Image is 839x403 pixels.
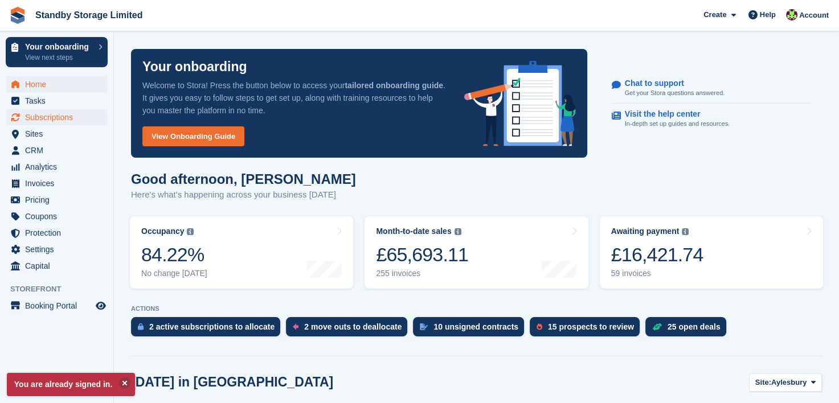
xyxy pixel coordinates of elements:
a: View Onboarding Guide [142,126,244,146]
span: Coupons [25,208,93,224]
h1: Good afternoon, [PERSON_NAME] [131,171,356,187]
span: Aylesbury [771,377,807,388]
button: Site: Aylesbury [749,373,822,392]
span: Help [760,9,776,20]
a: Month-to-date sales £65,693.11 255 invoices [365,216,588,289]
h2: [DATE] in [GEOGRAPHIC_DATA] [131,375,333,390]
div: Occupancy [141,227,184,236]
span: Booking Portal [25,298,93,314]
p: Your onboarding [142,60,247,73]
span: Create [703,9,726,20]
p: Your onboarding [25,43,93,51]
div: 25 open deals [668,322,721,331]
img: onboarding-info-6c161a55d2c0e0a8cae90662b2fe09162a5109e8cc188191df67fb4f79e88e88.svg [464,61,576,146]
a: menu [6,175,108,191]
a: menu [6,142,108,158]
a: 2 active subscriptions to allocate [131,317,286,342]
div: £16,421.74 [611,243,703,266]
span: Sites [25,126,93,142]
img: active_subscription_to_allocate_icon-d502201f5373d7db506a760aba3b589e785aa758c864c3986d89f69b8ff3... [138,323,144,330]
span: Account [799,10,829,21]
div: 10 unsigned contracts [433,322,518,331]
a: 10 unsigned contracts [413,317,530,342]
p: View next steps [25,52,93,63]
span: Capital [25,258,93,274]
a: 25 open deals [645,317,732,342]
div: Month-to-date sales [376,227,451,236]
div: 255 invoices [376,269,468,278]
a: menu [6,225,108,241]
a: Your onboarding View next steps [6,37,108,67]
a: menu [6,109,108,125]
p: Welcome to Stora! Press the button below to access your . It gives you easy to follow steps to ge... [142,79,446,117]
span: Site: [755,377,771,388]
a: Preview store [94,299,108,312]
p: Get your Stora questions answered. [625,88,725,98]
a: menu [6,159,108,175]
span: Invoices [25,175,93,191]
img: icon-info-grey-7440780725fd019a000dd9b08b2336e03edf1995a4989e88bcd33f0948082b44.svg [682,228,689,235]
span: Pricing [25,192,93,208]
div: 59 invoices [611,269,703,278]
img: deal-1b604bf984904fb50ccaf53a9ad4b4a5d6e5aea283cecdc64d6e3604feb123c2.svg [652,323,662,331]
a: menu [6,298,108,314]
a: menu [6,241,108,257]
a: menu [6,76,108,92]
span: Home [25,76,93,92]
img: contract_signature_icon-13c848040528278c33f63329250d36e43548de30e8caae1d1a13099fd9432cc5.svg [420,323,428,330]
span: Tasks [25,93,93,109]
a: menu [6,192,108,208]
img: icon-info-grey-7440780725fd019a000dd9b08b2336e03edf1995a4989e88bcd33f0948082b44.svg [455,228,461,235]
p: Visit the help center [625,109,721,119]
a: Standby Storage Limited [31,6,147,24]
div: 2 active subscriptions to allocate [149,322,275,331]
a: menu [6,93,108,109]
div: Awaiting payment [611,227,680,236]
p: Chat to support [625,79,715,88]
span: CRM [25,142,93,158]
a: Occupancy 84.22% No change [DATE] [130,216,353,289]
span: Storefront [10,283,113,295]
span: Subscriptions [25,109,93,125]
div: No change [DATE] [141,269,207,278]
a: 2 move outs to deallocate [286,317,413,342]
strong: tailored onboarding guide [345,81,443,90]
a: menu [6,208,108,224]
span: Protection [25,225,93,241]
div: 84.22% [141,243,207,266]
div: £65,693.11 [376,243,468,266]
img: icon-info-grey-7440780725fd019a000dd9b08b2336e03edf1995a4989e88bcd33f0948082b44.svg [187,228,194,235]
a: Awaiting payment £16,421.74 59 invoices [600,216,823,289]
a: 15 prospects to review [530,317,645,342]
a: Chat to support Get your Stora questions answered. [612,73,811,104]
div: 2 move outs to deallocate [304,322,402,331]
img: move_outs_to_deallocate_icon-f764333ba52eb49d3ac5e1228854f67142a1ed5810a6f6cc68b1a99e826820c5.svg [293,323,298,330]
span: Analytics [25,159,93,175]
img: stora-icon-8386f47178a22dfd0bd8f6a31ec36ba5ce8667c1dd55bd0f319d3a0aa187defe.svg [9,7,26,24]
img: prospect-51fa495bee0391a8d652442698ab0144808aea92771e9ea1ae160a38d050c398.svg [537,323,542,330]
p: You are already signed in. [7,373,135,396]
a: menu [6,258,108,274]
p: Here's what's happening across your business [DATE] [131,188,356,201]
p: ACTIONS [131,305,822,312]
p: In-depth set up guides and resources. [625,119,730,129]
a: menu [6,126,108,142]
div: 15 prospects to review [548,322,634,331]
img: Sue Ford [786,9,797,20]
span: Settings [25,241,93,257]
a: Visit the help center In-depth set up guides and resources. [612,104,811,134]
